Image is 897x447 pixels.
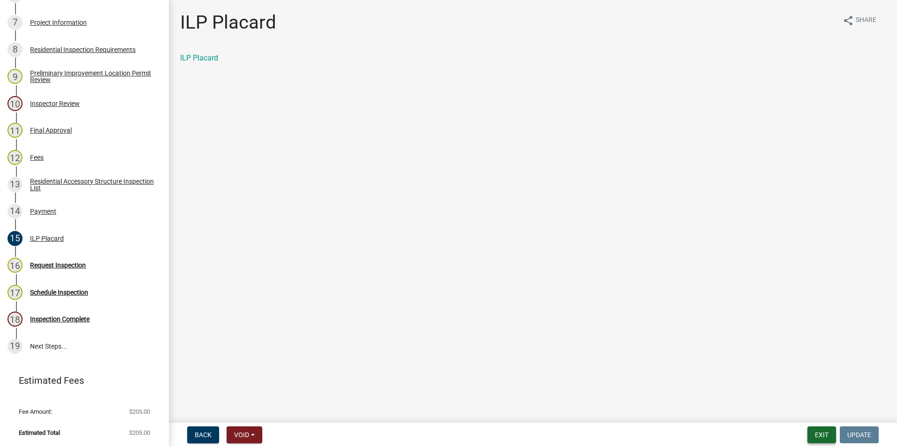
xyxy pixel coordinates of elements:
div: 12 [8,150,23,165]
div: 8 [8,42,23,57]
div: ILP Placard [30,235,64,242]
button: shareShare [835,11,884,30]
div: Inspector Review [30,100,80,107]
div: 14 [8,204,23,219]
button: Void [227,426,262,443]
a: Estimated Fees [8,371,154,390]
h1: ILP Placard [180,11,276,34]
div: Residential Inspection Requirements [30,46,136,53]
div: 15 [8,231,23,246]
span: Update [847,431,871,439]
span: Share [856,15,876,26]
span: $205.00 [129,430,150,436]
button: Back [187,426,219,443]
div: 17 [8,285,23,300]
div: 7 [8,15,23,30]
span: Back [195,431,212,439]
div: Preliminary Improvement Location Permit Review [30,70,154,83]
button: Update [840,426,879,443]
div: Inspection Complete [30,316,90,322]
div: 16 [8,258,23,273]
div: 19 [8,339,23,354]
i: share [843,15,854,26]
div: 11 [8,123,23,138]
div: 9 [8,69,23,84]
div: Residential Accessory Structure Inspection List [30,178,154,191]
div: Project Information [30,19,87,26]
span: Estimated Total [19,430,60,436]
button: Exit [807,426,836,443]
span: $205.00 [129,409,150,415]
div: 18 [8,312,23,327]
div: 10 [8,96,23,111]
div: Fees [30,154,44,161]
span: Void [234,431,249,439]
div: Request Inspection [30,262,86,268]
div: Schedule Inspection [30,289,88,296]
div: 13 [8,177,23,192]
a: ILP Placard [180,53,218,62]
span: Fee Amount: [19,409,52,415]
div: Payment [30,208,56,215]
div: Final Approval [30,127,72,134]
